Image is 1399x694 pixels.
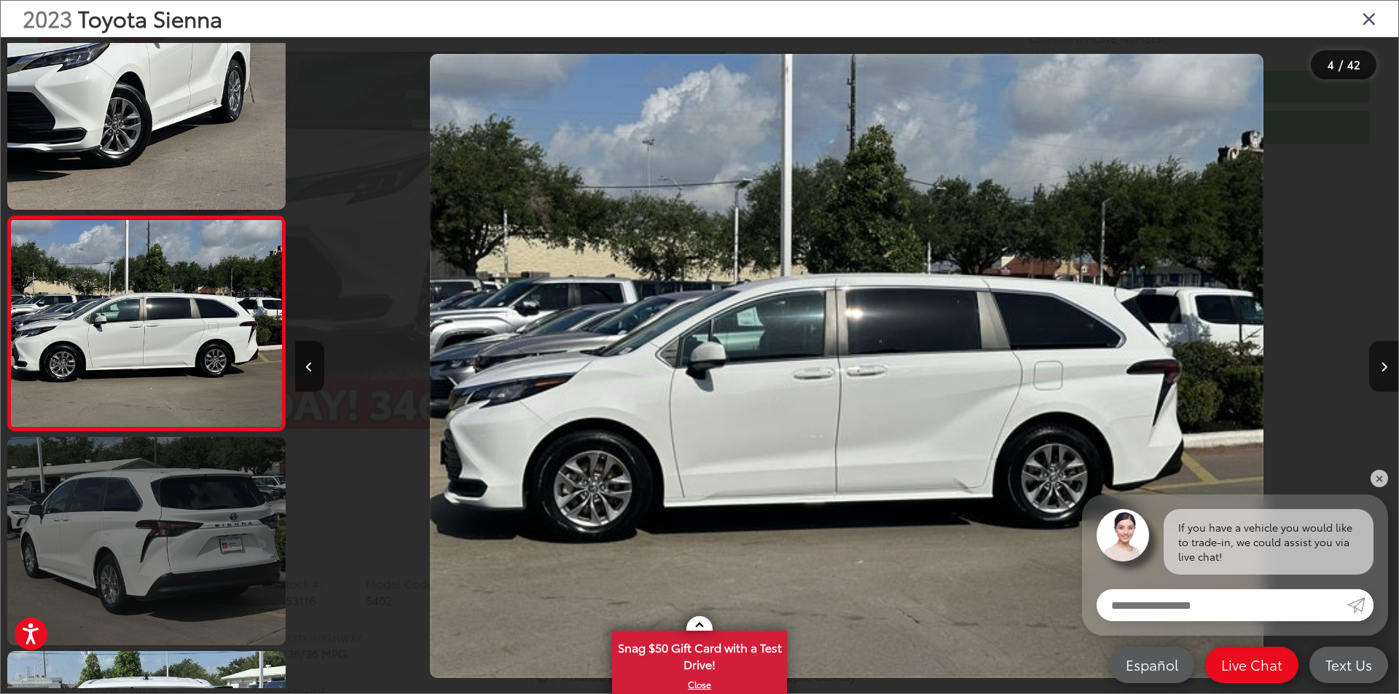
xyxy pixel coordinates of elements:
[1118,655,1186,674] span: Español
[1097,509,1149,561] img: Agent profile photo
[1110,647,1194,683] a: Español
[1164,509,1373,575] div: If you have a vehicle you would like to trade-in, we could assist you via live chat!
[1205,647,1298,683] a: Live Chat
[295,54,1398,679] div: 2023 Toyota Sienna LE 8 Passenger 3
[1214,655,1290,674] span: Live Chat
[1362,9,1376,28] i: Close gallery
[8,220,284,427] img: 2023 Toyota Sienna LE 8 Passenger
[1318,655,1379,674] span: Text Us
[1097,589,1347,621] input: Enter your message
[23,2,72,33] span: 2023
[1347,589,1373,621] a: Submit
[295,341,324,392] button: Previous image
[1369,341,1398,392] button: Next image
[1337,60,1344,70] span: /
[1328,56,1334,72] span: 4
[1309,647,1388,683] a: Text Us
[614,632,785,677] span: Snag $50 Gift Card with a Test Drive!
[430,54,1263,679] img: 2023 Toyota Sienna LE 8 Passenger
[1347,56,1360,72] span: 42
[78,2,222,33] span: Toyota Sienna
